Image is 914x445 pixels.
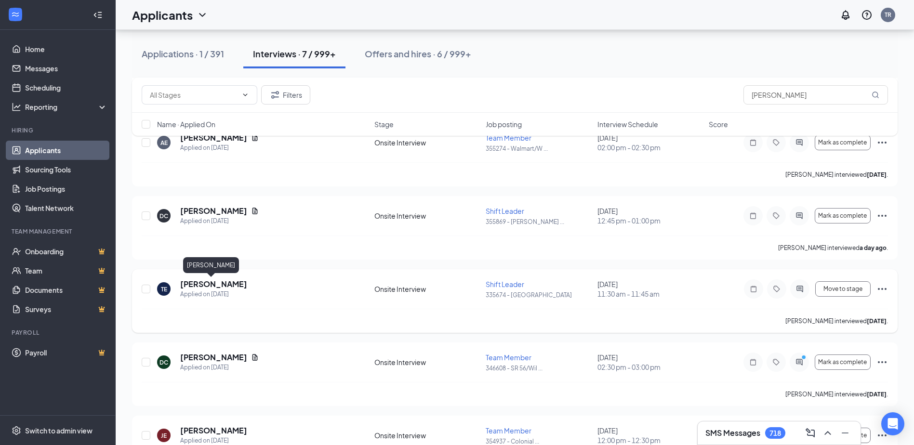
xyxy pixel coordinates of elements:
[150,90,238,100] input: All Stages
[597,362,703,372] span: 02:30 pm - 03:00 pm
[771,285,782,293] svg: Tag
[885,11,891,19] div: TR
[374,119,394,129] span: Stage
[876,356,888,368] svg: Ellipses
[597,289,703,299] span: 11:30 am - 11:45 am
[785,390,888,398] p: [PERSON_NAME] interviewed .
[597,279,703,299] div: [DATE]
[747,358,759,366] svg: Note
[876,210,888,222] svg: Ellipses
[25,426,93,435] div: Switch to admin view
[881,412,904,435] div: Open Intercom Messenger
[486,207,524,215] span: Shift Leader
[180,425,247,436] h5: [PERSON_NAME]
[705,428,760,438] h3: SMS Messages
[839,427,851,439] svg: Minimize
[374,211,480,221] div: Onsite Interview
[597,216,703,225] span: 12:45 pm - 01:00 pm
[769,429,781,437] div: 718
[25,198,107,218] a: Talent Network
[486,364,591,372] p: 346608 - SR 56/Wil ...
[25,141,107,160] a: Applicants
[597,353,703,372] div: [DATE]
[25,59,107,78] a: Messages
[770,212,782,220] svg: Tag
[251,353,259,361] svg: Document
[815,281,871,297] button: Move to stage
[12,328,106,337] div: Payroll
[25,78,107,97] a: Scheduling
[785,317,888,325] p: [PERSON_NAME] interviewed .
[365,48,471,60] div: Offers and hires · 6 / 999+
[597,426,703,445] div: [DATE]
[157,119,215,129] span: Name · Applied On
[180,289,247,299] div: Applied on [DATE]
[12,126,106,134] div: Hiring
[794,285,806,293] svg: ActiveChat
[253,48,336,60] div: Interviews · 7 / 999+
[180,143,259,153] div: Applied on [DATE]
[861,9,873,21] svg: QuestionInfo
[486,119,522,129] span: Job posting
[818,212,867,219] span: Mark as complete
[486,291,591,299] p: 335674 - [GEOGRAPHIC_DATA]
[823,286,862,292] span: Move to stage
[180,206,247,216] h5: [PERSON_NAME]
[132,7,193,23] h1: Applicants
[872,91,879,99] svg: MagnifyingGlass
[794,212,805,220] svg: ActiveChat
[374,284,480,294] div: Onsite Interview
[180,352,247,363] h5: [PERSON_NAME]
[805,427,816,439] svg: ComposeMessage
[815,208,871,223] button: Mark as complete
[25,280,107,300] a: DocumentsCrown
[159,212,168,220] div: DC
[748,285,759,293] svg: Note
[25,242,107,261] a: OnboardingCrown
[486,280,524,288] span: Shift Leader
[486,218,591,226] p: 355869 - [PERSON_NAME] ...
[25,39,107,59] a: Home
[159,358,168,366] div: DC
[180,363,259,372] div: Applied on [DATE]
[743,85,888,105] input: Search in interviews
[778,244,888,252] p: [PERSON_NAME] interviewed .
[261,85,310,105] button: Filter Filters
[142,48,224,60] div: Applications · 1 / 391
[161,285,167,293] div: TE
[860,244,887,251] b: a day ago
[597,119,658,129] span: Interview Schedule
[486,144,591,153] p: 355274 - Walmart/W ...
[93,10,103,20] svg: Collapse
[12,227,106,236] div: Team Management
[11,10,20,19] svg: WorkstreamLogo
[269,89,281,101] svg: Filter
[25,179,107,198] a: Job Postings
[837,425,853,441] button: Minimize
[25,160,107,179] a: Sourcing Tools
[815,354,871,370] button: Mark as complete
[180,216,259,226] div: Applied on [DATE]
[822,427,834,439] svg: ChevronUp
[770,358,782,366] svg: Tag
[597,143,703,152] span: 02:00 pm - 02:30 pm
[867,317,887,325] b: [DATE]
[374,357,480,367] div: Onsite Interview
[251,207,259,215] svg: Document
[25,343,107,362] a: PayrollCrown
[803,425,818,441] button: ComposeMessage
[867,171,887,178] b: [DATE]
[180,279,247,289] h5: [PERSON_NAME]
[12,102,21,112] svg: Analysis
[597,435,703,445] span: 12:00 pm - 12:30 pm
[486,426,531,435] span: Team Member
[161,432,167,440] div: JE
[709,119,728,129] span: Score
[486,353,531,362] span: Team Member
[876,283,888,295] svg: Ellipses
[183,257,239,273] div: [PERSON_NAME]
[747,212,759,220] svg: Note
[794,358,805,366] svg: ActiveChat
[597,206,703,225] div: [DATE]
[820,425,835,441] button: ChevronUp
